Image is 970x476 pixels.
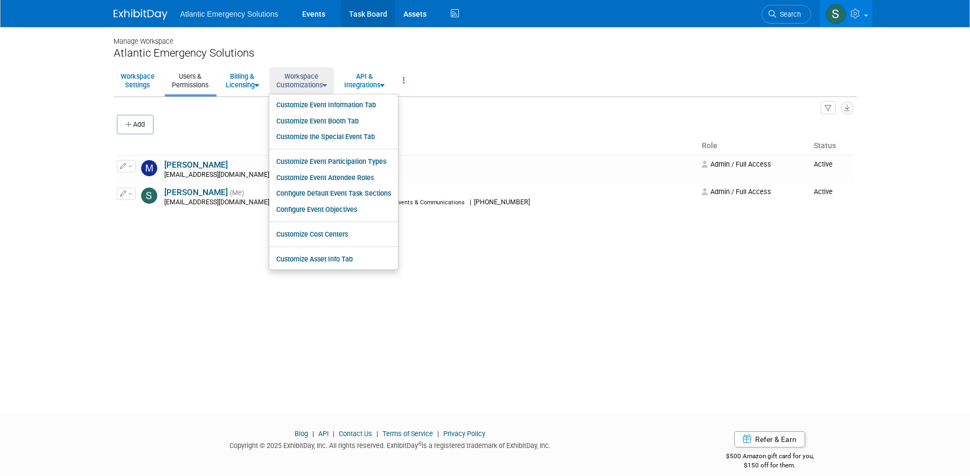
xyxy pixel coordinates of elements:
[141,160,157,176] img: Mark Lownik
[141,188,157,204] img: Stephanie Hood
[683,461,857,470] div: $150 off for them.
[814,188,833,196] span: Active
[471,198,533,206] span: [PHONE_NUMBER]
[762,5,811,24] a: Search
[310,430,317,438] span: |
[814,160,833,168] span: Active
[114,67,162,94] a: WorkspaceSettings
[470,198,471,206] span: |
[164,198,695,207] div: [EMAIL_ADDRESS][DOMAIN_NAME]
[219,67,266,94] a: Billing &Licensing
[269,154,398,170] a: Customize Event Participation Types
[776,10,801,18] span: Search
[318,430,329,438] a: API
[382,430,433,438] a: Terms of Service
[269,251,398,267] a: Customize Asset Info Tab
[339,430,372,438] a: Contact Us
[734,431,805,447] a: Refer & Earn
[114,9,168,20] img: ExhibitDay
[702,160,771,168] span: Admin / Full Access
[164,171,695,180] div: [EMAIL_ADDRESS][DOMAIN_NAME]
[269,202,398,218] a: Configure Event Objectives
[683,445,857,470] div: $500 Amazon gift card for you,
[374,430,381,438] span: |
[230,189,244,197] span: (Me)
[269,170,398,186] a: Customize Event Attendee Roles
[269,226,398,243] a: Customize Cost Centers
[269,129,398,145] a: Customize the Special Event Tab
[418,441,422,447] sup: ®
[443,430,485,438] a: Privacy Policy
[337,67,392,94] a: API &Integrations
[697,137,810,155] th: Role
[295,430,308,438] a: Blog
[114,27,857,46] div: Manage Workspace
[164,188,228,197] a: [PERSON_NAME]
[810,137,854,155] th: Status
[117,115,153,134] button: Add
[435,430,442,438] span: |
[114,438,667,451] div: Copyright © 2025 ExhibitDay, Inc. All rights reserved. ExhibitDay is a registered trademark of Ex...
[269,97,398,113] a: Customize Event Information Tab
[702,188,771,196] span: Admin / Full Access
[365,199,465,206] span: Director of Events & Communications
[269,67,334,94] a: WorkspaceCustomizations
[164,160,228,170] a: [PERSON_NAME]
[269,113,398,129] a: Customize Event Booth Tab
[269,185,398,202] a: Configure Default Event Task Sections
[165,67,215,94] a: Users &Permissions
[114,46,857,60] div: Atlantic Emergency Solutions
[330,430,337,438] span: |
[826,4,846,24] img: Stephanie Hood
[180,10,278,18] span: Atlantic Emergency Solutions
